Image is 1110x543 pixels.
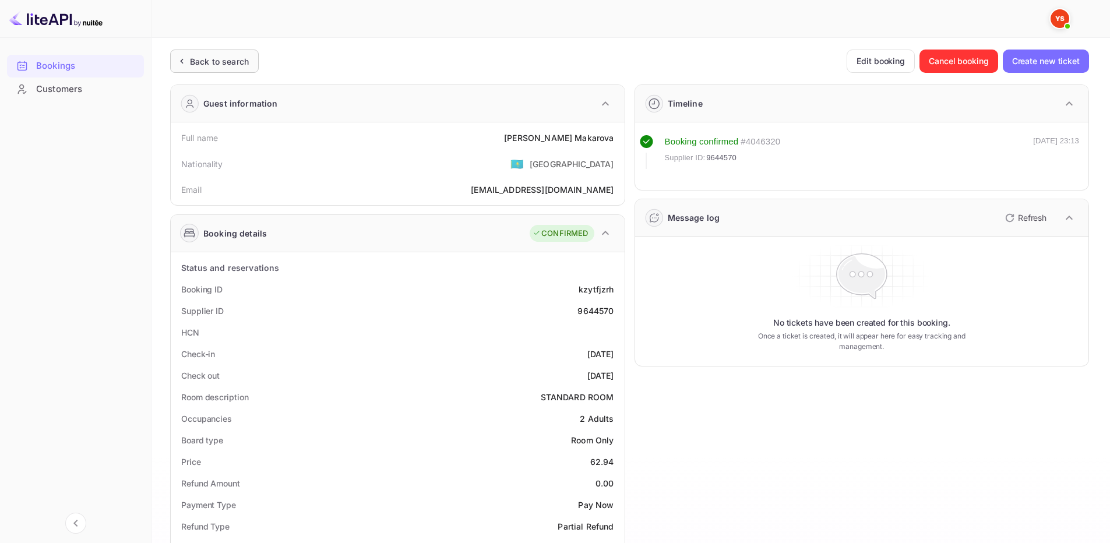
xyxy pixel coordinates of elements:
[571,434,614,446] div: Room Only
[181,456,201,468] div: Price
[65,513,86,534] button: Collapse navigation
[587,369,614,382] div: [DATE]
[1051,9,1069,28] img: Yandex Support
[577,305,614,317] div: 9644570
[919,50,998,73] button: Cancel booking
[580,412,614,425] div: 2 Adults
[181,434,223,446] div: Board type
[181,391,248,403] div: Room description
[541,391,614,403] div: STANDARD ROOM
[181,132,218,144] div: Full name
[7,78,144,101] div: Customers
[590,456,614,468] div: 62.94
[668,97,703,110] div: Timeline
[181,305,224,317] div: Supplier ID
[7,78,144,100] a: Customers
[665,135,739,149] div: Booking confirmed
[181,326,199,339] div: HCN
[181,499,236,511] div: Payment Type
[847,50,915,73] button: Edit booking
[181,369,220,382] div: Check out
[530,158,614,170] div: [GEOGRAPHIC_DATA]
[181,283,223,295] div: Booking ID
[998,209,1051,227] button: Refresh
[587,348,614,360] div: [DATE]
[190,55,249,68] div: Back to search
[668,211,720,224] div: Message log
[533,228,588,239] div: CONFIRMED
[665,152,706,164] span: Supplier ID:
[1003,50,1089,73] button: Create new ticket
[181,184,202,196] div: Email
[203,97,278,110] div: Guest information
[181,348,215,360] div: Check-in
[203,227,267,239] div: Booking details
[773,317,950,329] p: No tickets have been created for this booking.
[558,520,614,533] div: Partial Refund
[9,9,103,28] img: LiteAPI logo
[471,184,614,196] div: [EMAIL_ADDRESS][DOMAIN_NAME]
[1033,135,1079,169] div: [DATE] 23:13
[7,55,144,77] div: Bookings
[579,283,614,295] div: kzytfjzrh
[595,477,614,489] div: 0.00
[510,153,524,174] span: United States
[181,520,230,533] div: Refund Type
[739,331,984,352] p: Once a ticket is created, it will appear here for easy tracking and management.
[181,477,240,489] div: Refund Amount
[1018,211,1046,224] p: Refresh
[706,152,737,164] span: 9644570
[181,412,232,425] div: Occupancies
[36,83,138,96] div: Customers
[7,55,144,76] a: Bookings
[741,135,780,149] div: # 4046320
[181,262,279,274] div: Status and reservations
[36,59,138,73] div: Bookings
[181,158,223,170] div: Nationality
[578,499,614,511] div: Pay Now
[504,132,614,144] div: [PERSON_NAME] Makarova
